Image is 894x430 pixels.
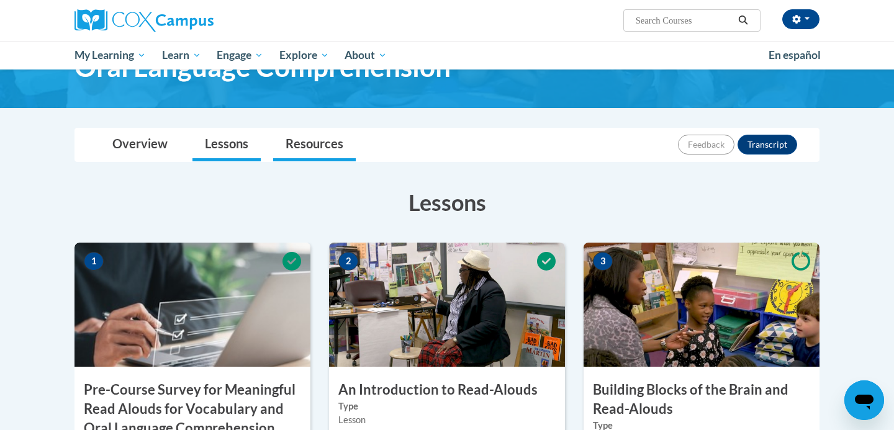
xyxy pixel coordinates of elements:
span: Explore [279,48,329,63]
a: Cox Campus [74,9,310,32]
img: Cox Campus [74,9,214,32]
img: Course Image [329,243,565,367]
h3: An Introduction to Read-Alouds [329,380,565,400]
a: Engage [209,41,271,69]
button: Feedback [678,135,734,155]
a: About [337,41,395,69]
a: Learn [154,41,209,69]
h3: Lessons [74,187,819,218]
a: Overview [100,128,180,161]
button: Search [734,13,752,28]
span: 1 [84,252,104,271]
span: About [345,48,387,63]
button: Transcript [738,135,797,155]
a: Lessons [192,128,261,161]
span: 2 [338,252,358,271]
div: Main menu [56,41,838,69]
div: Lesson [338,413,556,427]
button: Account Settings [782,9,819,29]
span: 3 [593,252,613,271]
input: Search Courses [634,13,734,28]
a: My Learning [66,41,154,69]
iframe: Button to launch messaging window [844,380,884,420]
img: Course Image [584,243,819,367]
span: My Learning [74,48,146,63]
label: Type [338,400,556,413]
span: Learn [162,48,201,63]
span: Engage [217,48,263,63]
a: Resources [273,128,356,161]
h3: Building Blocks of the Brain and Read-Alouds [584,380,819,419]
img: Course Image [74,243,310,367]
a: En español [761,42,829,68]
span: En español [769,48,821,61]
a: Explore [271,41,337,69]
